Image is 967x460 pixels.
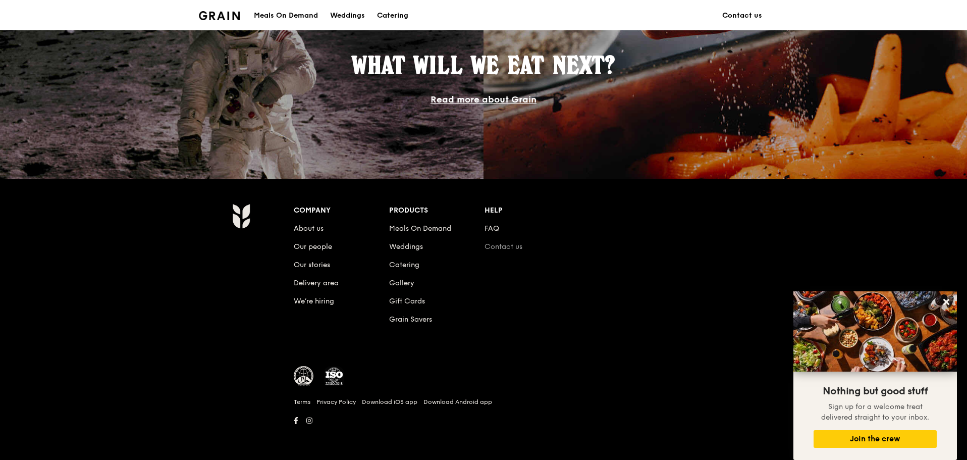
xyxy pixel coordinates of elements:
[324,1,371,31] a: Weddings
[485,224,499,233] a: FAQ
[294,398,310,406] a: Terms
[254,1,318,31] div: Meals On Demand
[294,279,339,287] a: Delivery area
[294,203,389,218] div: Company
[324,366,344,386] img: ISO Certified
[821,402,929,422] span: Sign up for a welcome treat delivered straight to your inbox.
[377,1,408,31] div: Catering
[352,50,615,80] span: What will we eat next?
[389,315,432,324] a: Grain Savers
[294,242,332,251] a: Our people
[330,1,365,31] div: Weddings
[716,1,768,31] a: Contact us
[316,398,356,406] a: Privacy Policy
[938,294,954,310] button: Close
[294,261,330,269] a: Our stories
[294,297,334,305] a: We’re hiring
[389,261,419,269] a: Catering
[199,11,240,20] img: Grain
[232,203,250,229] img: Grain
[389,242,423,251] a: Weddings
[294,224,324,233] a: About us
[485,203,580,218] div: Help
[193,428,774,436] h6: Revision
[371,1,414,31] a: Catering
[389,279,414,287] a: Gallery
[823,385,928,397] span: Nothing but good stuff
[389,203,485,218] div: Products
[389,297,425,305] a: Gift Cards
[362,398,417,406] a: Download iOS app
[431,94,536,105] a: Read more about Grain
[793,291,957,372] img: DSC07876-Edit02-Large.jpeg
[294,366,314,386] img: MUIS Halal Certified
[485,242,522,251] a: Contact us
[389,224,451,233] a: Meals On Demand
[814,430,937,448] button: Join the crew
[423,398,492,406] a: Download Android app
